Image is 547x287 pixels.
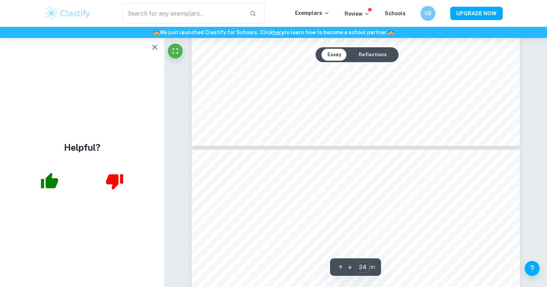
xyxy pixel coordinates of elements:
[44,6,92,21] img: Clastify logo
[385,10,406,16] a: Schools
[420,6,435,21] button: VB
[64,141,100,154] h4: Helpful?
[525,261,540,276] button: Help and Feedback
[353,49,393,61] button: Reflections
[122,3,244,24] input: Search for any exemplars...
[273,29,284,35] a: here
[450,7,503,20] button: UPGRADE NOW
[168,44,183,58] button: Fullscreen
[424,9,432,17] h6: VB
[295,9,330,17] p: Exemplars
[153,29,160,35] span: 🏫
[369,264,375,271] span: / 51
[322,49,347,61] button: Essay
[388,29,394,35] span: 🏫
[1,28,546,36] h6: We just launched Clastify for Schools. Click to learn how to become a school partner.
[345,10,370,18] p: Review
